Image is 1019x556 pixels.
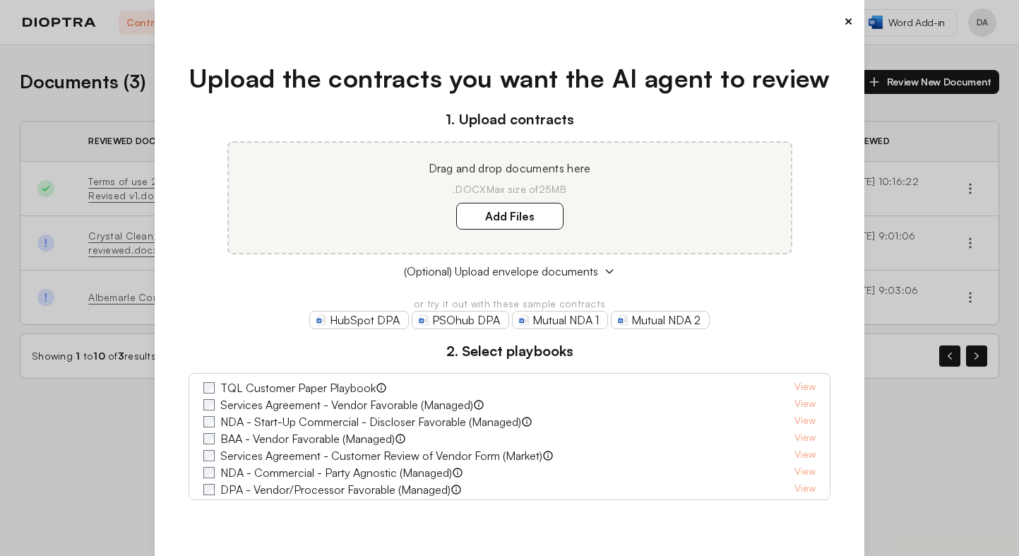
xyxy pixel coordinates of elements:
[220,430,395,447] label: BAA - Vendor Favorable (Managed)
[412,311,509,329] a: PSOhub DPA
[611,311,710,329] a: Mutual NDA 2
[220,379,376,396] label: TQL Customer Paper Playbook
[220,396,473,413] label: Services Agreement - Vendor Favorable (Managed)
[794,396,816,413] a: View
[220,481,451,498] label: DPA - Vendor/Processor Favorable (Managed)
[189,109,830,130] h3: 1. Upload contracts
[794,447,816,464] a: View
[309,311,409,329] a: HubSpot DPA
[794,430,816,447] a: View
[220,447,542,464] label: Services Agreement - Customer Review of Vendor Form (Market)
[220,464,452,481] label: NDA - Commercial - Party Agnostic (Managed)
[189,263,830,280] button: (Optional) Upload envelope documents
[220,413,521,430] label: NDA - Start-Up Commercial - Discloser Favorable (Managed)
[794,464,816,481] a: View
[246,182,774,196] p: .DOCX Max size of 25MB
[512,311,608,329] a: Mutual NDA 1
[189,297,830,311] p: or try it out with these sample contracts
[794,379,816,396] a: View
[844,11,853,31] button: ×
[404,263,598,280] span: (Optional) Upload envelope documents
[220,498,425,515] label: NDA - M&A - Buyer Favorable (Managed)
[794,498,816,515] a: View
[246,160,774,177] p: Drag and drop documents here
[794,413,816,430] a: View
[189,59,830,97] h1: Upload the contracts you want the AI agent to review
[794,481,816,498] a: View
[189,341,830,362] h3: 2. Select playbooks
[456,203,564,230] label: Add Files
